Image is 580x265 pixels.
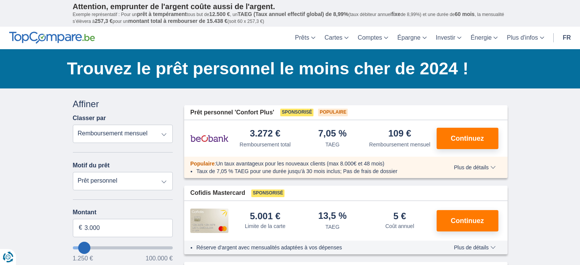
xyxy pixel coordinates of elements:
span: Prêt personnel 'Confort Plus' [190,108,274,117]
p: Exemple représentatif : Pour un tous but de , un (taux débiteur annuel de 8,99%) et une durée de ... [73,11,508,25]
span: Populaire [190,161,215,167]
span: 257,3 € [95,18,113,24]
a: Plus d'infos [502,27,548,49]
span: Sponsorisé [280,109,313,116]
a: Investir [431,27,466,49]
span: Plus de détails [454,165,495,170]
span: Cofidis Mastercard [190,189,245,198]
div: 5.001 € [250,212,280,221]
div: 109 € [388,129,411,139]
li: Réserve d'argent avec mensualités adaptées à vos dépenses [196,244,432,251]
div: Remboursement mensuel [369,141,430,148]
span: prêt à tempérament [137,11,186,17]
span: 1.250 € [73,255,93,262]
div: Limite de la carte [245,222,286,230]
span: fixe [391,11,400,17]
span: montant total à rembourser de 15.438 € [128,18,228,24]
label: Classer par [73,115,106,122]
span: 100.000 € [146,255,173,262]
button: Continuez [437,128,498,149]
div: 13,5 % [318,211,347,222]
img: TopCompare [9,32,95,44]
button: Plus de détails [448,164,501,170]
a: Épargne [393,27,431,49]
span: € [79,223,82,232]
div: TAEG [325,223,339,231]
span: Continuez [451,135,484,142]
span: Sponsorisé [251,190,284,197]
span: 60 mois [455,11,475,17]
span: Plus de détails [454,245,495,250]
span: 12.500 € [209,11,230,17]
input: wantToBorrow [73,246,173,249]
span: Un taux avantageux pour les nouveaux clients (max 8.000€ et 48 mois) [216,161,384,167]
img: pret personnel Beobank [190,129,228,148]
div: Remboursement total [239,141,291,148]
a: Énergie [466,27,502,49]
h1: Trouvez le prêt personnel le moins cher de 2024 ! [67,57,508,80]
p: Attention, emprunter de l'argent coûte aussi de l'argent. [73,2,508,11]
a: Prêts [291,27,320,49]
li: Taux de 7,05 % TAEG pour une durée jusqu’à 30 mois inclus; Pas de frais de dossier [196,167,432,175]
div: : [184,160,438,167]
span: TAEG (Taux annuel effectif global) de 8,99% [238,11,348,17]
a: fr [558,27,575,49]
div: TAEG [325,141,339,148]
span: Populaire [318,109,348,116]
button: Continuez [437,210,498,231]
a: Cartes [320,27,353,49]
a: Comptes [353,27,393,49]
span: Continuez [451,217,484,224]
label: Motif du prêt [73,162,110,169]
label: Montant [73,209,173,216]
button: Plus de détails [448,244,501,251]
div: 3.272 € [250,129,280,139]
div: 5 € [394,212,406,221]
div: 7,05 % [318,129,347,139]
img: pret personnel Cofidis CC [190,209,228,233]
div: Coût annuel [385,222,414,230]
div: Affiner [73,98,173,111]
